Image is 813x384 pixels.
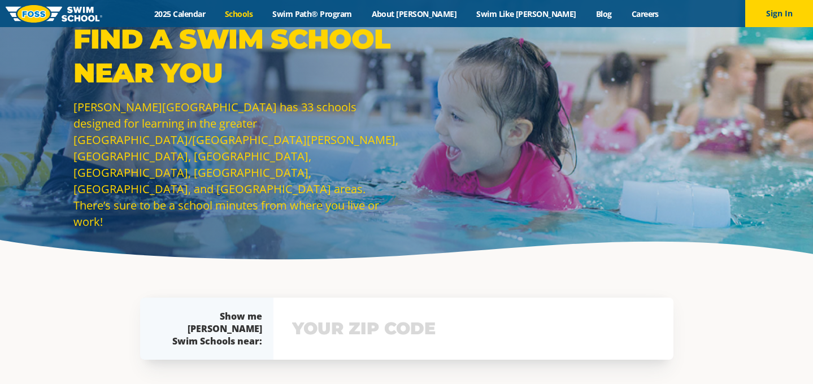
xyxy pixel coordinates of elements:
[467,8,586,19] a: Swim Like [PERSON_NAME]
[621,8,668,19] a: Careers
[215,8,263,19] a: Schools
[145,8,215,19] a: 2025 Calendar
[362,8,467,19] a: About [PERSON_NAME]
[6,5,102,23] img: FOSS Swim School Logo
[263,8,362,19] a: Swim Path® Program
[586,8,621,19] a: Blog
[73,99,401,230] p: [PERSON_NAME][GEOGRAPHIC_DATA] has 33 schools designed for learning in the greater [GEOGRAPHIC_DA...
[73,22,401,90] p: Find a Swim School Near You
[163,310,262,347] div: Show me [PERSON_NAME] Swim Schools near:
[289,312,658,345] input: YOUR ZIP CODE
